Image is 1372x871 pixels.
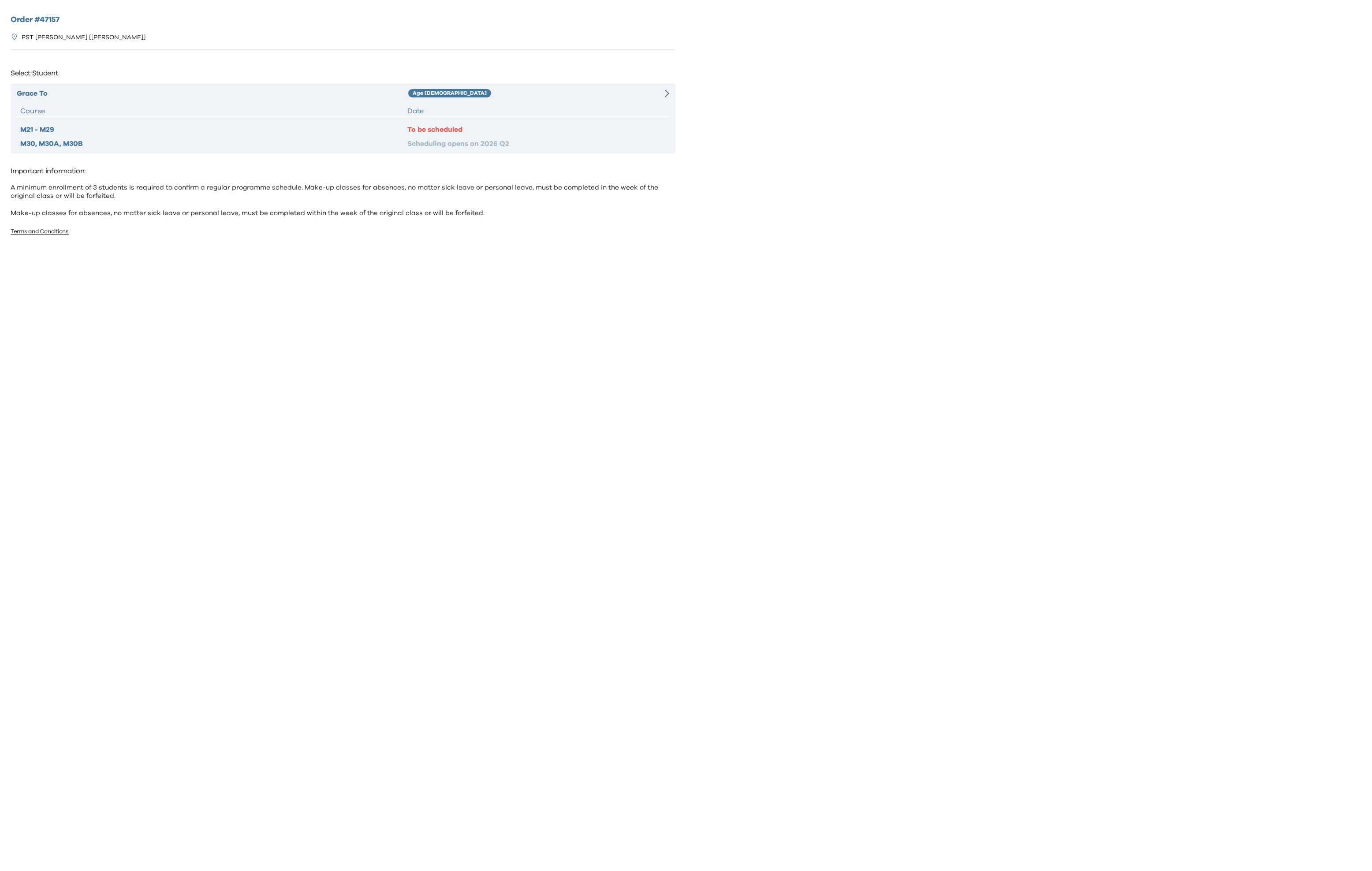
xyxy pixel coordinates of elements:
p: Select Student [11,66,675,80]
a: Terms and Conditions [11,229,69,234]
div: M30, M30A, M30B [20,138,407,149]
div: M21 - M29 [20,124,407,135]
div: To be scheduled [407,124,666,135]
div: Grace To [17,88,408,99]
div: Age [DEMOGRAPHIC_DATA] [408,89,491,98]
div: Date [407,106,666,116]
p: PST [PERSON_NAME] [[PERSON_NAME]] [22,33,145,42]
p: Important information: [11,164,675,178]
div: Scheduling opens on 2026 Q2 [407,138,666,149]
div: Course [20,106,407,116]
h2: Order # 47157 [11,14,675,26]
p: A minimum enrollment of 3 students is required to confirm a regular programme schedule. Make-up c... [11,183,675,218]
